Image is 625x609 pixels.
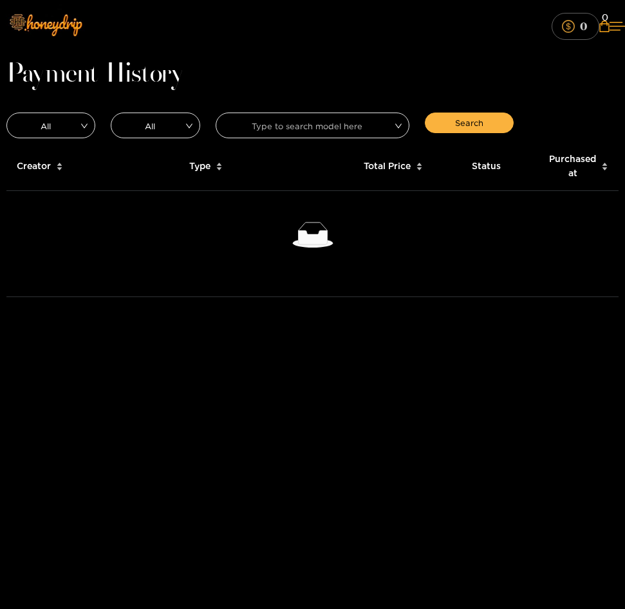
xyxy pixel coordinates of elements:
[433,141,539,191] th: Status
[416,161,423,168] span: caret-up
[601,165,608,172] span: caret-down
[416,165,423,172] span: caret-down
[578,17,589,35] mark: 0
[56,165,63,172] span: caret-down
[56,161,63,168] span: caret-up
[549,152,596,180] span: Purchased at
[552,13,599,39] button: 0
[216,161,223,168] span: caret-up
[601,161,608,168] span: caret-up
[6,66,619,84] h1: Payment History
[364,159,411,173] span: Total Price
[216,165,223,172] span: caret-down
[425,113,514,133] button: Search
[17,159,51,173] span: Creator
[17,253,608,266] div: No Data
[602,10,608,25] span: 0
[455,116,483,129] span: Search
[562,20,575,33] span: dollar
[111,116,199,134] span: All
[7,116,95,134] span: All
[189,159,210,173] span: Type
[610,9,625,43] button: Mobile Menu Toggle Button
